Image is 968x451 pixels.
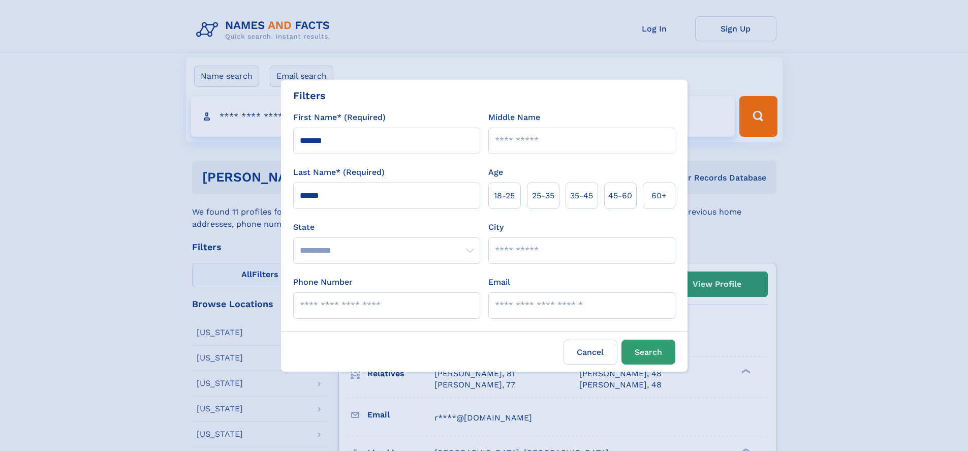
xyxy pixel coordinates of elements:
[564,340,617,365] label: Cancel
[293,111,386,124] label: First Name* (Required)
[488,166,503,178] label: Age
[494,190,515,202] span: 18‑25
[293,276,353,288] label: Phone Number
[293,221,480,233] label: State
[488,276,510,288] label: Email
[488,221,504,233] label: City
[488,111,540,124] label: Middle Name
[293,88,326,103] div: Filters
[608,190,632,202] span: 45‑60
[651,190,667,202] span: 60+
[570,190,593,202] span: 35‑45
[293,166,385,178] label: Last Name* (Required)
[621,340,675,365] button: Search
[532,190,554,202] span: 25‑35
